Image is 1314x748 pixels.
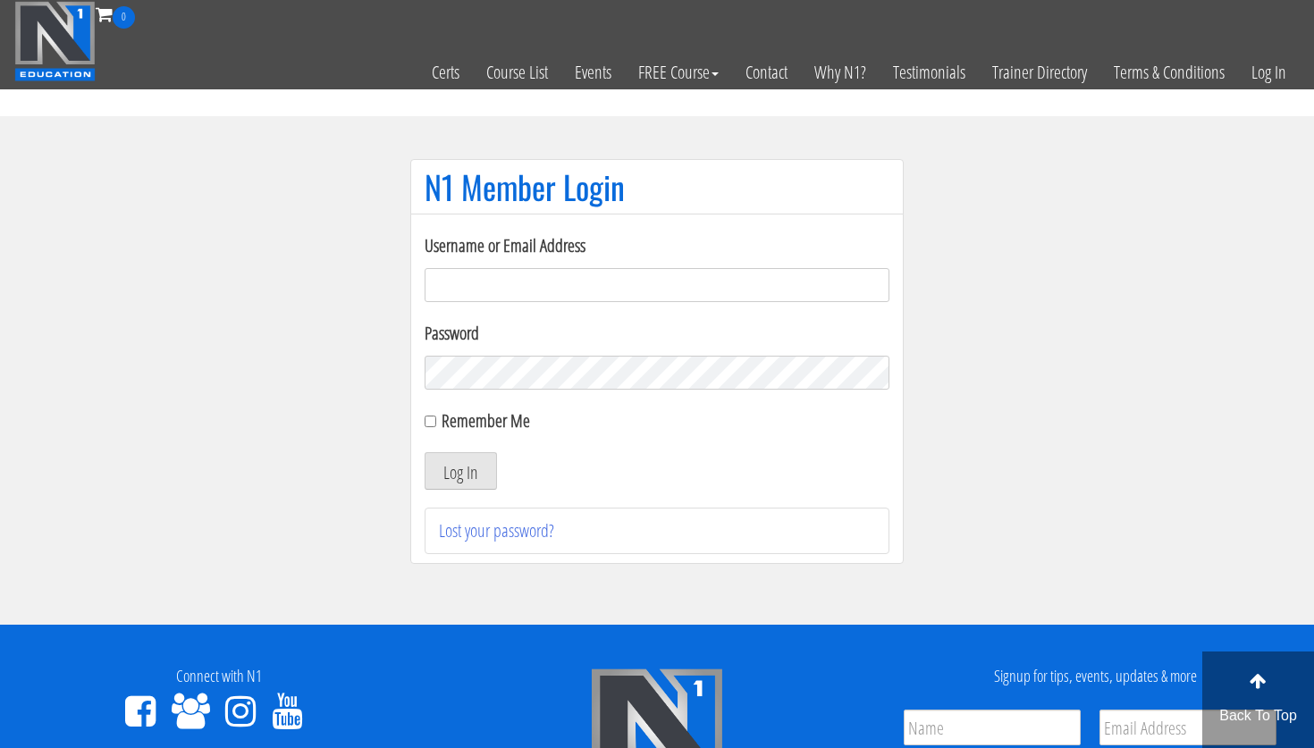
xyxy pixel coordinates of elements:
[439,518,554,542] a: Lost your password?
[96,2,135,26] a: 0
[625,29,732,116] a: FREE Course
[13,668,425,685] h4: Connect with N1
[425,232,889,259] label: Username or Email Address
[425,320,889,347] label: Password
[425,169,889,205] h1: N1 Member Login
[801,29,880,116] a: Why N1?
[732,29,801,116] a: Contact
[442,408,530,433] label: Remember Me
[561,29,625,116] a: Events
[1099,710,1276,745] input: Email Address
[425,452,497,490] button: Log In
[1238,29,1300,116] a: Log In
[473,29,561,116] a: Course List
[1100,29,1238,116] a: Terms & Conditions
[889,668,1301,685] h4: Signup for tips, events, updates & more
[418,29,473,116] a: Certs
[113,6,135,29] span: 0
[880,29,979,116] a: Testimonials
[904,710,1081,745] input: Name
[14,1,96,81] img: n1-education
[979,29,1100,116] a: Trainer Directory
